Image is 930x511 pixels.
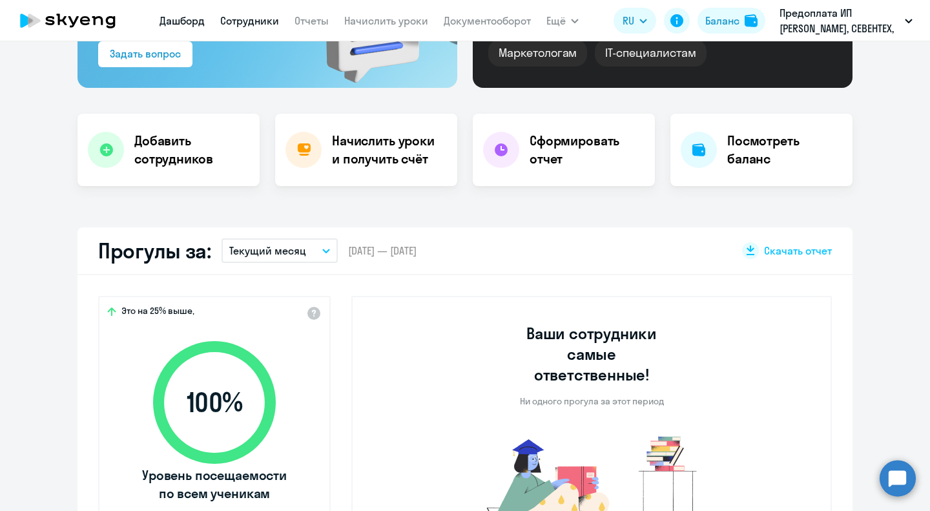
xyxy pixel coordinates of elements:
button: Ещё [546,8,579,34]
span: Ещё [546,13,566,28]
button: Задать вопрос [98,41,192,67]
a: Начислить уроки [344,14,428,27]
p: Предоплата ИП [PERSON_NAME], СЕВЕНТЕХ, ООО [780,5,900,36]
button: RU [614,8,656,34]
div: Задать вопрос [110,46,181,61]
h2: Прогулы за: [98,238,211,264]
span: Уровень посещаемости по всем ученикам [140,466,289,503]
h3: Ваши сотрудники самые ответственные! [509,323,675,385]
button: Предоплата ИП [PERSON_NAME], СЕВЕНТЕХ, ООО [773,5,919,36]
a: Отчеты [294,14,329,27]
a: Дашборд [160,14,205,27]
span: Скачать отчет [764,244,832,258]
img: balance [745,14,758,27]
span: Это на 25% выше, [121,305,194,320]
span: RU [623,13,634,28]
span: [DATE] — [DATE] [348,244,417,258]
button: Текущий месяц [222,238,338,263]
h4: Посмотреть баланс [727,132,842,168]
a: Документооборот [444,14,531,27]
a: Сотрудники [220,14,279,27]
span: 100 % [140,387,289,418]
div: Маркетологам [488,39,587,67]
h4: Начислить уроки и получить счёт [332,132,444,168]
div: Баланс [705,13,739,28]
p: Ни одного прогула за этот период [520,395,664,407]
button: Балансbalance [697,8,765,34]
div: IT-специалистам [595,39,706,67]
h4: Добавить сотрудников [134,132,249,168]
h4: Сформировать отчет [530,132,645,168]
p: Текущий месяц [229,243,306,258]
